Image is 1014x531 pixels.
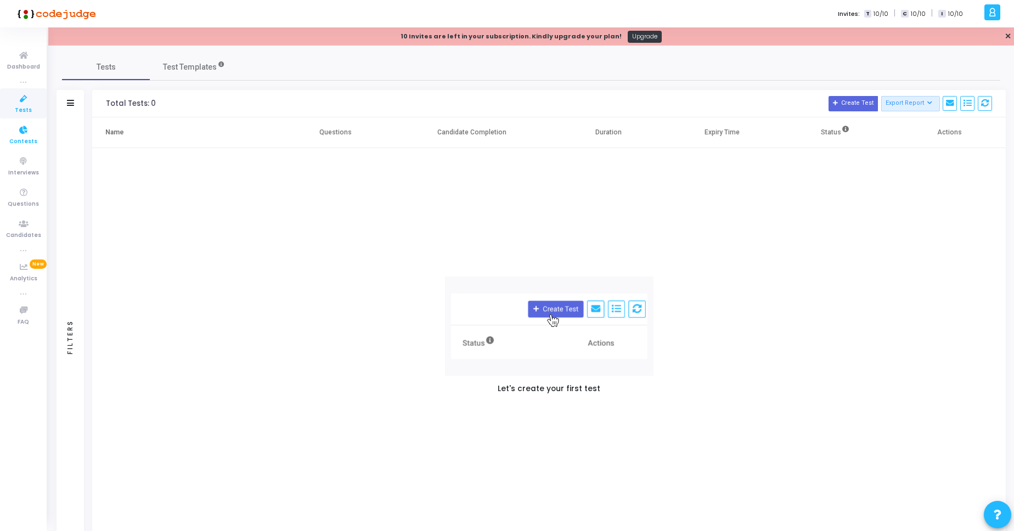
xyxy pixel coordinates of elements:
[881,96,940,111] button: Export Report
[279,117,392,148] th: Questions
[874,9,888,19] span: 10/10
[864,10,871,18] span: T
[6,231,41,240] span: Candidates
[65,276,75,397] div: Filters
[15,106,32,115] span: Tests
[628,31,662,43] a: Upgrade
[901,10,908,18] span: C
[9,137,37,146] span: Contests
[892,117,1006,148] th: Actions
[106,99,156,108] div: Total Tests: 0
[30,259,47,269] span: New
[931,8,933,19] span: |
[665,117,779,148] th: Expiry Time
[948,9,963,19] span: 10/10
[498,385,600,394] h5: Let's create your first test
[8,168,39,178] span: Interviews
[911,9,926,19] span: 10/10
[551,117,665,148] th: Duration
[97,61,116,73] span: Tests
[838,9,860,19] label: Invites:
[938,10,945,18] span: I
[8,200,39,209] span: Questions
[14,3,96,25] img: logo
[92,117,279,148] th: Name
[163,61,217,73] span: Test Templates
[829,96,878,111] button: Create Test
[7,63,40,72] span: Dashboard
[18,318,29,327] span: FAQ
[779,117,892,148] th: Status
[392,117,551,148] th: Candidate Completion
[401,32,622,41] strong: 10 Invites are left in your subscription. Kindly upgrade your plan!
[445,276,654,376] img: new test/contest
[894,8,895,19] span: |
[1005,31,1011,42] a: ✕
[10,274,37,284] span: Analytics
